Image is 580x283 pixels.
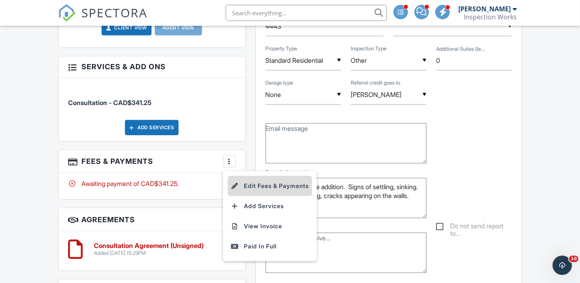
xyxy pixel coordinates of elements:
label: Do not send report to Agent [436,222,512,232]
a: Consultation Agreement (Unsigned) Added [DATE] 15:29PM [94,242,204,256]
textarea: Consultation Invasive Techniques Agreed To [266,233,427,273]
label: Consultation services notes [266,169,318,176]
label: Referral credit goes to [351,79,400,87]
div: Inspection Works [464,13,517,21]
h6: Consultation Agreement (Unsigned) [94,242,204,250]
label: Additional Suites (legal or not - basement, MIL, garage, etc.) [436,45,484,53]
span: SPECTORA [81,4,148,21]
div: Added [DATE] 15:29PM [94,250,204,256]
iframe: Intercom live chat [553,256,572,275]
label: Property Type [266,45,297,52]
input: Additional Suites (legal or not - basement, MIL, garage, etc.) [436,51,512,70]
div: [PERSON_NAME] [458,5,511,13]
img: The Best Home Inspection Software - Spectora [58,4,76,22]
h3: Agreements [58,208,245,231]
textarea: Email message [266,123,427,163]
label: Email message [266,124,308,133]
span: 10 [569,256,578,262]
input: Search everything... [226,5,387,21]
span: Consultation - CAD$341.25 [68,99,152,107]
textarea: Consultation services notes [266,178,427,218]
label: Garage type [266,79,293,87]
div: Awaiting payment of CAD$341.25. [68,179,236,188]
li: Service: Consultation [68,84,236,114]
h3: Services & Add ons [58,56,245,77]
div: Add Services [125,120,179,135]
a: SPECTORA [58,11,148,28]
h3: Fees & Payments [58,150,245,173]
label: Inspection Type [351,45,387,52]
